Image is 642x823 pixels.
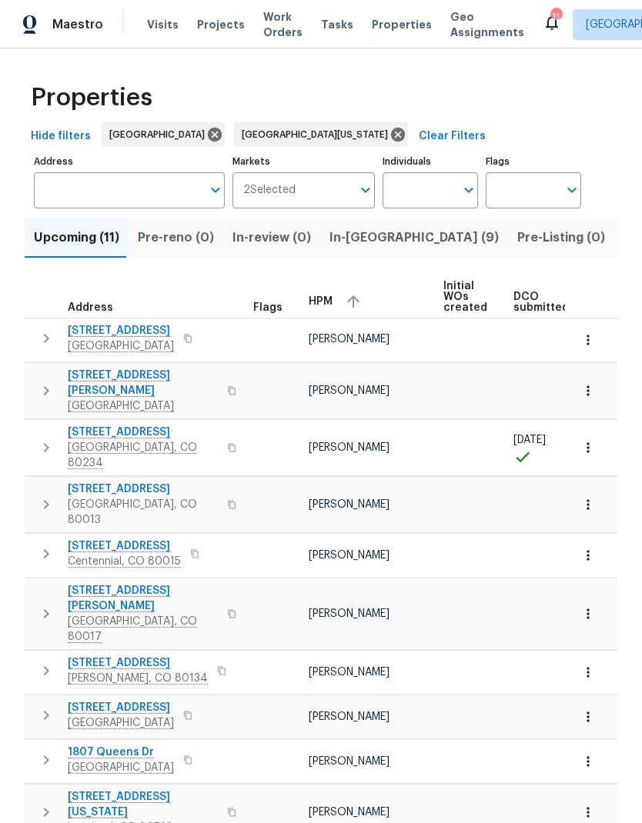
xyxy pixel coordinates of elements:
span: [PERSON_NAME] [309,711,390,722]
span: [STREET_ADDRESS] [68,481,218,497]
span: DCO submitted [513,292,569,313]
span: [PERSON_NAME] [309,334,390,345]
span: In-[GEOGRAPHIC_DATA] (9) [329,227,499,248]
button: Hide filters [25,122,97,151]
span: Projects [197,17,245,32]
span: Work Orders [263,9,303,40]
span: Properties [372,17,432,32]
span: Maestro [52,17,103,32]
span: Address [68,302,113,313]
button: Clear Filters [413,122,492,151]
span: [PERSON_NAME] [309,550,390,561]
span: In-review (0) [232,227,311,248]
span: Pre-Listing (0) [517,227,605,248]
button: Open [205,179,226,201]
div: 11 [550,9,561,25]
div: [GEOGRAPHIC_DATA] [102,122,225,147]
span: [GEOGRAPHIC_DATA] [109,127,211,142]
span: 2 Selected [243,184,296,197]
label: Address [34,157,225,166]
button: Open [458,179,480,201]
span: Upcoming (11) [34,227,119,248]
span: Visits [147,17,179,32]
span: Properties [31,90,152,105]
span: [PERSON_NAME] [309,807,390,818]
button: Open [561,179,583,201]
span: [PERSON_NAME] [309,608,390,619]
span: Pre-reno (0) [138,227,214,248]
span: [PERSON_NAME] [309,385,390,396]
span: Hide filters [31,127,91,146]
label: Markets [232,157,376,166]
span: [GEOGRAPHIC_DATA], CO 80013 [68,497,218,528]
span: HPM [309,296,333,307]
div: [GEOGRAPHIC_DATA][US_STATE] [234,122,408,147]
span: Geo Assignments [450,9,524,40]
span: Clear Filters [419,127,486,146]
label: Flags [486,157,581,166]
button: Open [355,179,376,201]
span: Initial WOs created [443,281,487,313]
label: Individuals [383,157,478,166]
span: [PERSON_NAME] [309,756,390,767]
span: Tasks [321,19,353,30]
span: [GEOGRAPHIC_DATA][US_STATE] [242,127,394,142]
span: [DATE] [513,435,546,445]
span: [PERSON_NAME] [309,667,390,678]
span: Flags [253,302,283,313]
span: [PERSON_NAME] [309,442,390,453]
span: [PERSON_NAME] [309,499,390,510]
